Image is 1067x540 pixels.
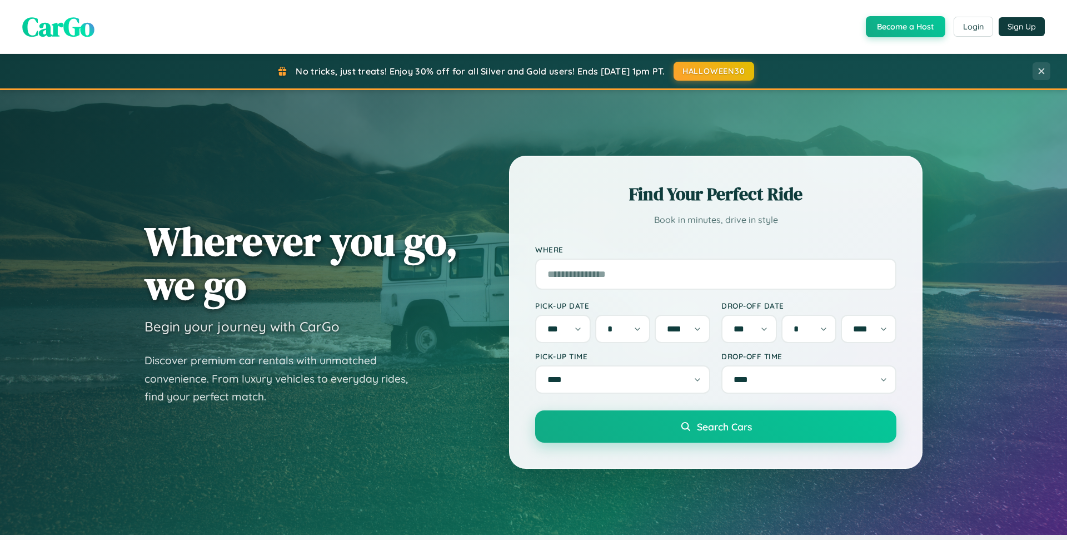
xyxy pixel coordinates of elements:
[535,245,896,254] label: Where
[721,301,896,310] label: Drop-off Date
[296,66,665,77] span: No tricks, just treats! Enjoy 30% off for all Silver and Gold users! Ends [DATE] 1pm PT.
[535,182,896,206] h2: Find Your Perfect Ride
[866,16,945,37] button: Become a Host
[22,8,94,45] span: CarGo
[144,351,422,406] p: Discover premium car rentals with unmatched convenience. From luxury vehicles to everyday rides, ...
[674,62,754,81] button: HALLOWEEN30
[999,17,1045,36] button: Sign Up
[535,410,896,443] button: Search Cars
[535,301,710,310] label: Pick-up Date
[721,351,896,361] label: Drop-off Time
[144,219,458,307] h1: Wherever you go, we go
[697,420,752,433] span: Search Cars
[954,17,993,37] button: Login
[535,212,896,228] p: Book in minutes, drive in style
[535,351,710,361] label: Pick-up Time
[144,318,340,335] h3: Begin your journey with CarGo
